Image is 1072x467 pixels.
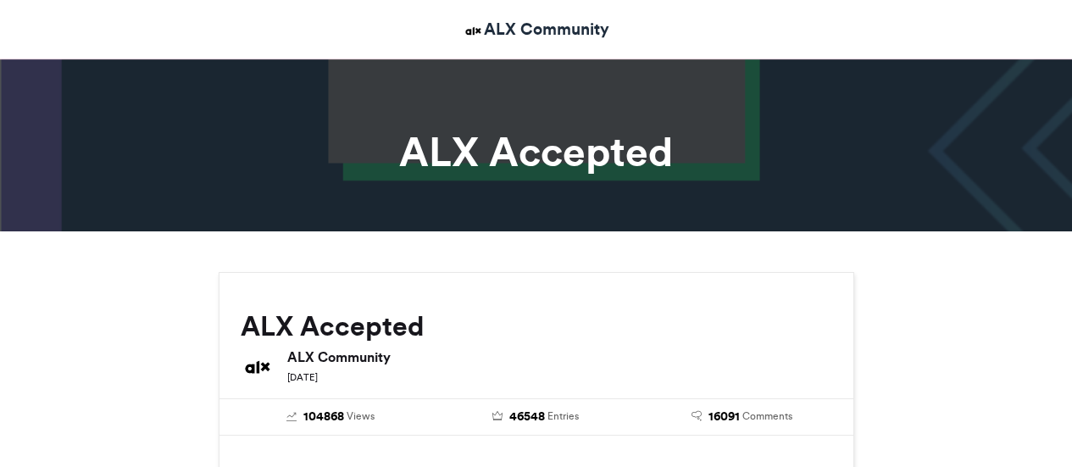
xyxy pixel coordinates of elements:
span: Entries [547,409,579,424]
img: ALX Community [241,350,275,384]
a: ALX Community [463,17,609,42]
span: 16091 [708,408,740,426]
span: Comments [742,409,792,424]
h6: ALX Community [287,350,832,364]
h2: ALX Accepted [241,311,832,342]
img: ALX Community [463,20,484,42]
a: 46548 Entries [446,408,626,426]
span: 46548 [509,408,545,426]
a: 16091 Comments [652,408,832,426]
a: 104868 Views [241,408,421,426]
span: Views [347,409,375,424]
span: 104868 [303,408,344,426]
h1: ALX Accepted [66,131,1007,172]
small: [DATE] [287,371,318,383]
